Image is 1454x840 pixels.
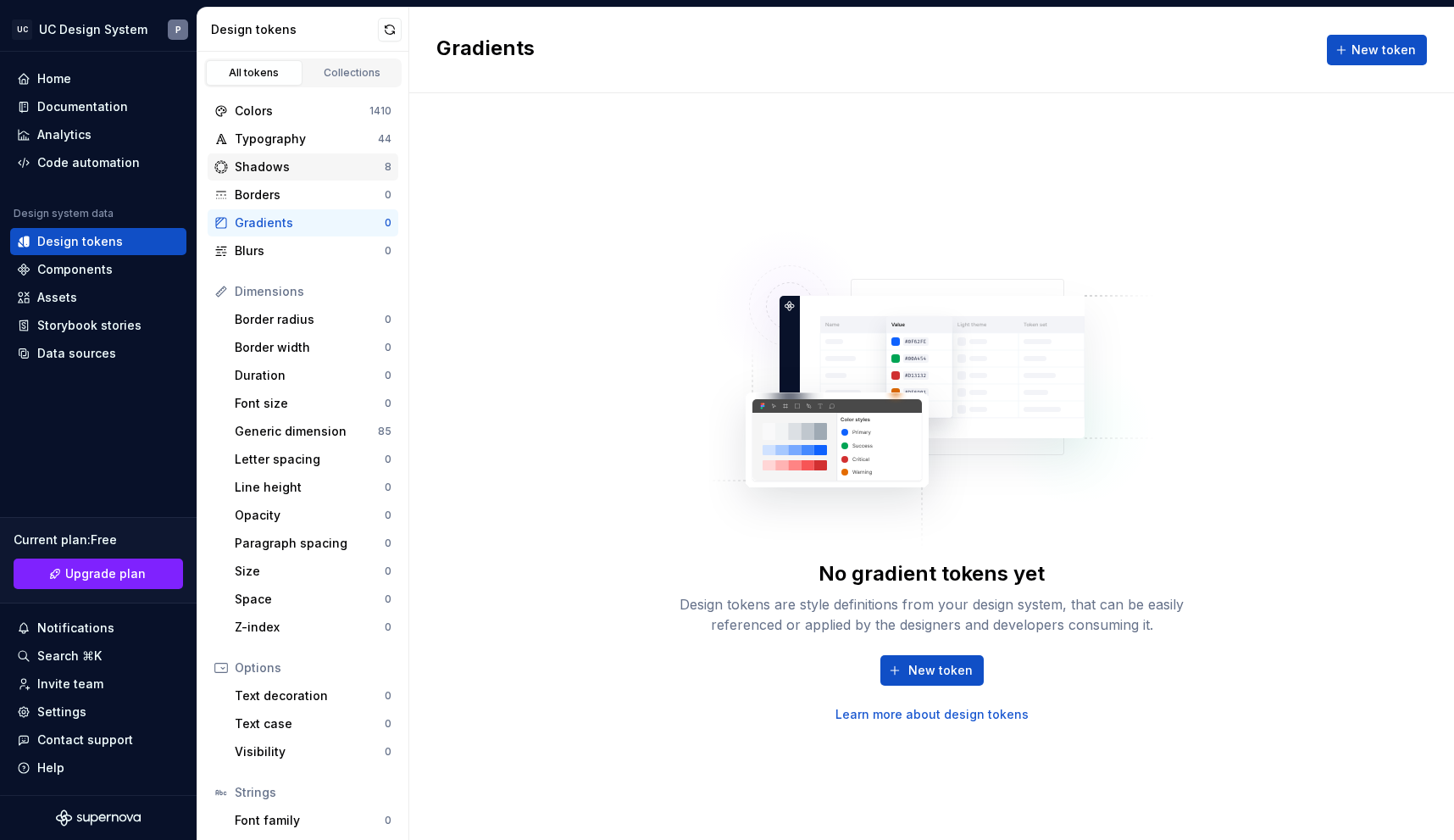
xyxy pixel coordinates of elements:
div: Assets [37,289,77,306]
div: Text case [235,715,385,732]
a: Home [10,65,186,92]
a: Analytics [10,121,186,148]
div: Help [37,759,64,776]
div: Border radius [235,311,385,328]
div: Opacity [235,507,385,524]
div: Settings [37,704,86,720]
div: Components [37,261,113,278]
div: 0 [385,537,391,550]
a: Text case0 [228,710,398,737]
div: Search ⌘K [37,648,102,665]
div: 0 [385,620,391,634]
div: Space [235,591,385,608]
div: Paragraph spacing [235,535,385,552]
a: Space0 [228,586,398,613]
button: Contact support [10,726,186,754]
div: Current plan : Free [14,531,183,548]
a: Gradients0 [208,209,398,236]
div: P [175,23,181,36]
div: Typography [235,131,378,147]
a: Duration0 [228,362,398,389]
div: 0 [385,244,391,258]
div: 1410 [369,104,391,118]
div: Borders [235,186,385,203]
div: Data sources [37,345,116,362]
div: 0 [385,814,391,827]
a: Paragraph spacing0 [228,530,398,557]
div: Analytics [37,126,92,143]
button: UCUC Design SystemP [3,11,193,47]
div: Blurs [235,242,385,259]
a: Design tokens [10,228,186,255]
div: Documentation [37,98,128,115]
a: Shadows8 [208,153,398,181]
a: Font family0 [228,807,398,834]
div: UC [12,19,32,40]
a: Settings [10,698,186,726]
div: Font family [235,812,385,829]
a: Border radius0 [228,306,398,333]
div: Collections [310,66,395,80]
button: New token [880,655,984,686]
a: Z-index0 [228,614,398,641]
div: Design tokens [211,21,378,38]
a: Colors1410 [208,97,398,125]
div: 44 [378,132,391,146]
div: Dimensions [235,283,391,300]
div: 0 [385,341,391,354]
span: New token [908,662,973,679]
a: Upgrade plan [14,559,183,589]
div: All tokens [212,66,297,80]
a: Size0 [228,558,398,585]
a: Invite team [10,670,186,698]
div: UC Design System [39,21,147,38]
a: Letter spacing0 [228,446,398,473]
div: 0 [385,397,391,410]
div: No gradient tokens yet [819,560,1045,587]
button: New token [1327,35,1427,65]
div: Z-index [235,619,385,636]
div: Line height [235,479,385,496]
div: Home [37,70,71,87]
a: Typography44 [208,125,398,153]
div: 85 [378,425,391,438]
div: 0 [385,481,391,494]
div: 0 [385,689,391,703]
div: 8 [385,160,391,174]
div: 0 [385,509,391,522]
div: 0 [385,188,391,202]
a: Line height0 [228,474,398,501]
a: Code automation [10,149,186,176]
a: Learn more about design tokens [835,706,1029,723]
div: Design tokens are style definitions from your design system, that can be easily referenced or app... [661,594,1203,635]
button: Search ⌘K [10,643,186,670]
button: Notifications [10,615,186,642]
a: Assets [10,284,186,311]
div: Storybook stories [37,317,142,334]
a: Borders0 [208,181,398,209]
div: 0 [385,313,391,326]
div: Duration [235,367,385,384]
div: Design tokens [37,233,123,250]
div: Letter spacing [235,451,385,468]
div: 0 [385,717,391,731]
div: Options [235,659,391,676]
div: Size [235,563,385,580]
a: Documentation [10,93,186,120]
div: Colors [235,103,369,120]
div: Design system data [14,207,114,220]
svg: Supernova Logo [56,809,141,826]
a: Generic dimension85 [228,418,398,445]
a: Storybook stories [10,312,186,339]
div: 0 [385,745,391,759]
div: Shadows [235,159,385,175]
a: Blurs0 [208,237,398,264]
a: Components [10,256,186,283]
div: Code automation [37,154,140,171]
a: Opacity0 [228,502,398,529]
div: Contact support [37,732,133,748]
div: 0 [385,369,391,382]
a: Font size0 [228,390,398,417]
div: 0 [385,453,391,466]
